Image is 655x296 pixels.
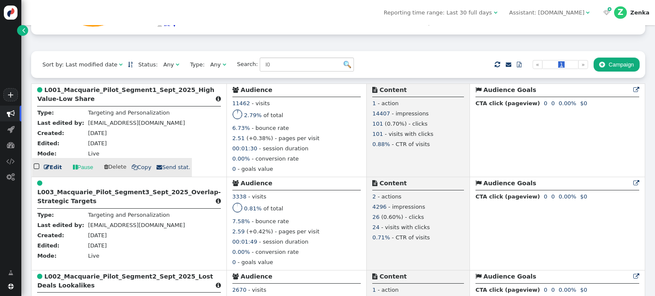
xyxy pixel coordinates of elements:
span: [DATE] [88,232,107,239]
span:  [372,180,377,186]
span:  [37,273,42,279]
span: - conversion rate [252,155,299,162]
span: - conversion rate [252,249,299,255]
b: L002_Macquarie_Pilot_Segment2_Sept_2025_Lost Deals Lookalikes [37,273,213,289]
span: 0.00% [559,287,576,293]
span:  [475,87,481,93]
b: CTA click (pageview) [475,287,540,293]
span:  [73,163,78,172]
span: - CTR of visits [392,141,430,147]
span: $0 [580,193,587,200]
span:  [232,87,239,93]
a: Pause [67,160,99,175]
span:  [603,10,610,15]
span: - action [378,100,399,106]
a:   [602,9,612,17]
a:  [506,61,511,68]
a:  [128,61,133,68]
span: - goals value [238,259,273,265]
b: Content [380,86,407,93]
span: 0 [544,287,547,293]
span:  [44,164,49,170]
span: 0 [551,100,555,106]
div: Any [210,60,221,69]
span:  [157,164,162,170]
span: of total [264,112,283,118]
span: 2670 [232,287,246,293]
span: Targeting and Personalization [88,212,170,218]
span: 3338 [232,193,246,200]
span: 00:01:49 [232,239,257,245]
span: [DATE] [88,242,107,249]
b: L003_Macquarie_Pilot_Segment3_Sept_2025_Overlap-Strategic Targets [37,189,220,204]
img: logo-icon.svg [4,6,18,20]
span:  [599,61,605,68]
span:  [7,125,14,133]
span: 0 [551,287,555,293]
b: Created: [37,232,64,239]
span: Copy [132,164,151,170]
span: 1 [558,61,564,68]
span:  [8,284,14,289]
span: - pages per visit [275,135,319,141]
a:  [3,266,19,280]
span:  [475,273,481,279]
b: Audience [241,273,272,280]
span: 4296 [372,204,386,210]
span: - actions [378,193,402,200]
span: - pages per visit [275,228,319,235]
b: CTA click (pageview) [475,100,540,106]
span: 0.88% [372,141,390,147]
span: Live [88,150,99,157]
a: + [3,88,18,101]
span: [DATE] [88,130,107,136]
span:  [633,87,639,93]
span:  [6,157,15,165]
span: 7.58% [232,218,250,224]
span: 2 [372,193,376,200]
span:  [216,198,221,204]
a:  [17,25,28,36]
span: - session duration [259,145,308,152]
span:  [8,269,13,277]
span: - action [378,287,399,293]
span: - bounce rate [252,218,289,224]
a: Delete [104,164,128,170]
img: icon_search.png [344,61,351,68]
div: Any [163,60,174,69]
span: - visits [248,193,266,200]
span: 0.71% [372,234,390,241]
span: 0.00% [559,193,576,200]
span: - impressions [388,204,426,210]
span: (0.60%) [381,214,403,220]
span: - session duration [259,239,308,245]
span: 101 [372,121,383,127]
span: Sorted in descending order [128,62,133,67]
span: - clicks [405,214,424,220]
span:  [37,180,42,186]
span: 1 [372,287,376,293]
b: Edited: [37,242,59,249]
span:  [495,60,500,69]
a: » [578,60,588,69]
span:  [7,141,15,149]
div: Z [614,6,627,19]
span:  [34,161,41,172]
span: - CTR of visits [392,234,430,241]
span:  [176,62,179,67]
span:  [37,87,42,93]
span: 26 [372,214,380,220]
span:  [119,62,122,67]
span: [EMAIL_ADDRESS][DOMAIN_NAME] [88,120,185,126]
span:  [104,164,108,170]
span: 1 [372,100,376,106]
span: 2.59 [232,228,245,235]
span: Type: [185,60,205,69]
span: Reporting time range: Last 30 full days [384,9,492,16]
b: Edited: [37,140,59,147]
span:  [475,180,481,186]
span: Targeting and Personalization [88,109,170,116]
b: Audience Goals [483,180,536,187]
span: 0.81% [244,205,261,212]
span: 00:01:30 [232,145,257,152]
